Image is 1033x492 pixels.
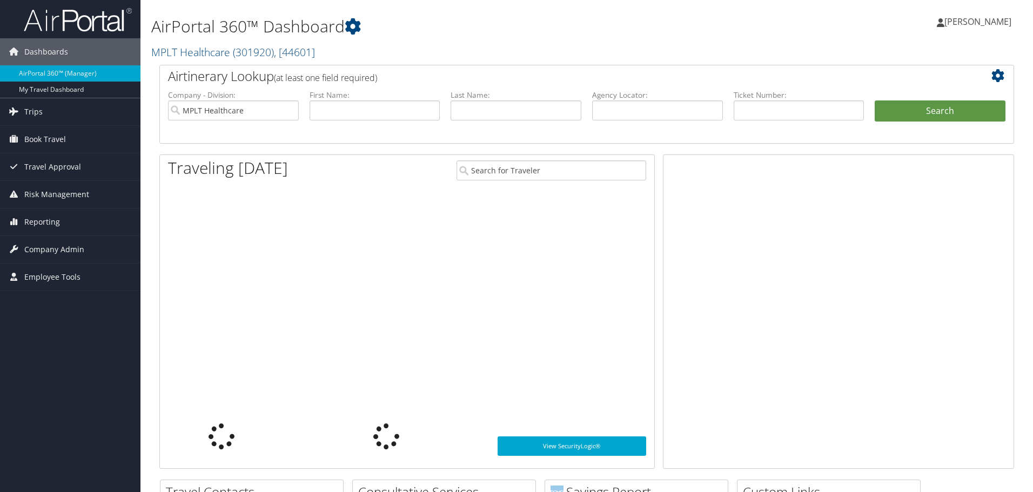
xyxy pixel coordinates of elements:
[875,100,1005,122] button: Search
[24,38,68,65] span: Dashboards
[498,436,646,456] a: View SecurityLogic®
[168,157,288,179] h1: Traveling [DATE]
[233,45,274,59] span: ( 301920 )
[274,72,377,84] span: (at least one field required)
[24,208,60,235] span: Reporting
[937,5,1022,38] a: [PERSON_NAME]
[168,67,934,85] h2: Airtinerary Lookup
[451,90,581,100] label: Last Name:
[24,264,81,291] span: Employee Tools
[274,45,315,59] span: , [ 44601 ]
[151,15,732,38] h1: AirPortal 360™ Dashboard
[24,126,66,153] span: Book Travel
[24,7,132,32] img: airportal-logo.png
[457,160,646,180] input: Search for Traveler
[168,90,299,100] label: Company - Division:
[24,181,89,208] span: Risk Management
[151,45,315,59] a: MPLT Healthcare
[310,90,440,100] label: First Name:
[24,98,43,125] span: Trips
[944,16,1011,28] span: [PERSON_NAME]
[24,236,84,263] span: Company Admin
[24,153,81,180] span: Travel Approval
[592,90,723,100] label: Agency Locator:
[734,90,864,100] label: Ticket Number:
